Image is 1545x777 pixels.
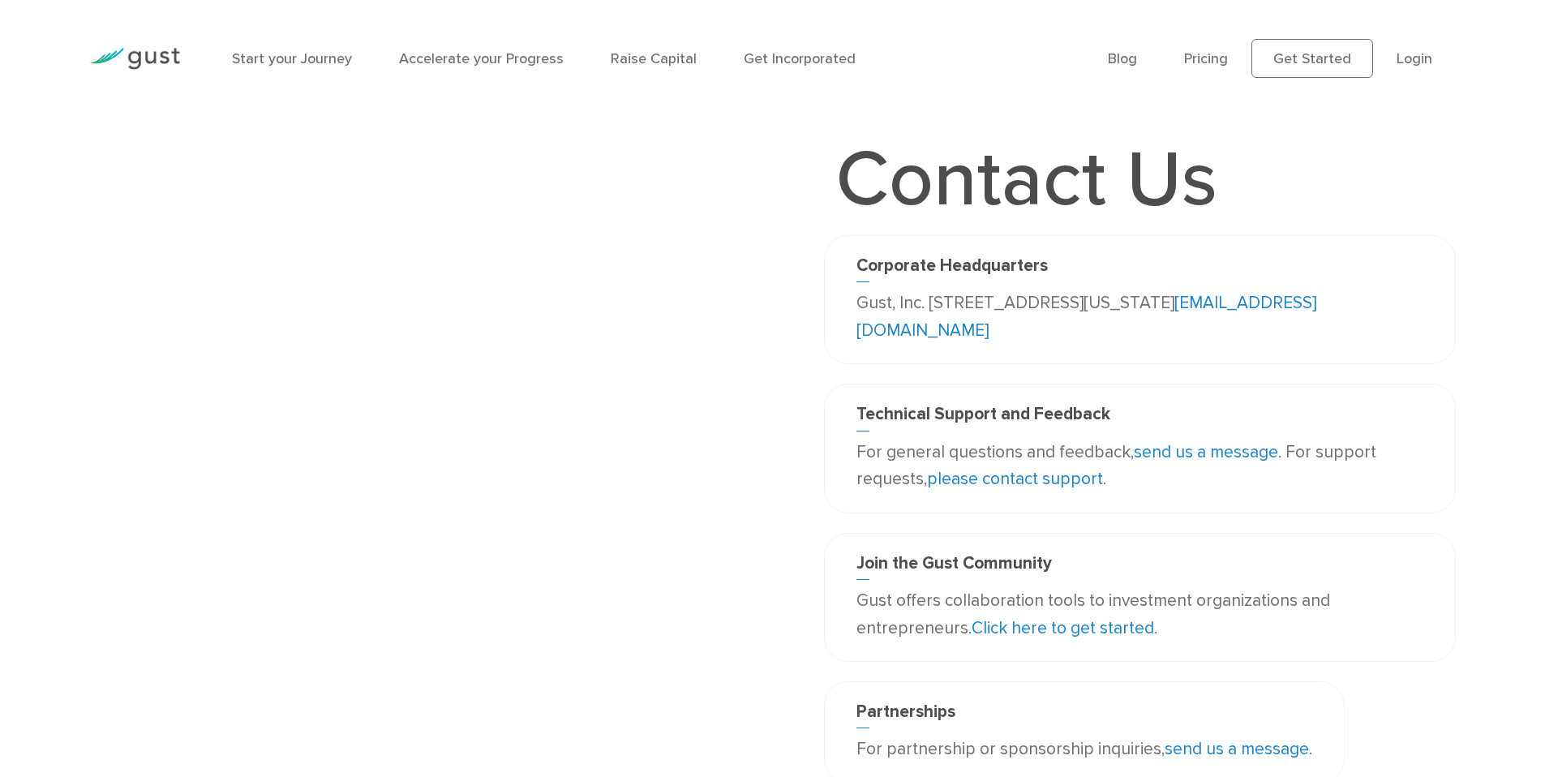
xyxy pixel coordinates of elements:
h3: Technical Support and Feedback [856,404,1423,431]
h3: Partnerships [856,702,1312,728]
a: [EMAIL_ADDRESS][DOMAIN_NAME] [856,293,1316,341]
a: Get Started [1251,39,1373,78]
a: send us a message [1165,739,1309,759]
h3: Join the Gust Community [856,553,1423,580]
p: Gust, Inc. [STREET_ADDRESS][US_STATE] [856,290,1423,344]
a: Accelerate your Progress [399,50,564,67]
a: Blog [1108,50,1137,67]
p: Gust offers collaboration tools to investment organizations and entrepreneurs. . [856,587,1423,642]
a: please contact support [927,469,1103,489]
a: send us a message [1134,442,1278,462]
a: Start your Journey [232,50,352,67]
p: For partnership or sponsorship inquiries, . [856,736,1312,763]
a: Click here to get started [972,618,1154,638]
img: Gust Logo [89,48,180,70]
a: Login [1397,50,1432,67]
a: Raise Capital [611,50,697,67]
h3: Corporate Headquarters [856,255,1423,282]
h1: Contact Us [824,141,1230,219]
p: For general questions and feedback, . For support requests, . [856,439,1423,493]
a: Pricing [1184,50,1228,67]
a: Get Incorporated [744,50,856,67]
